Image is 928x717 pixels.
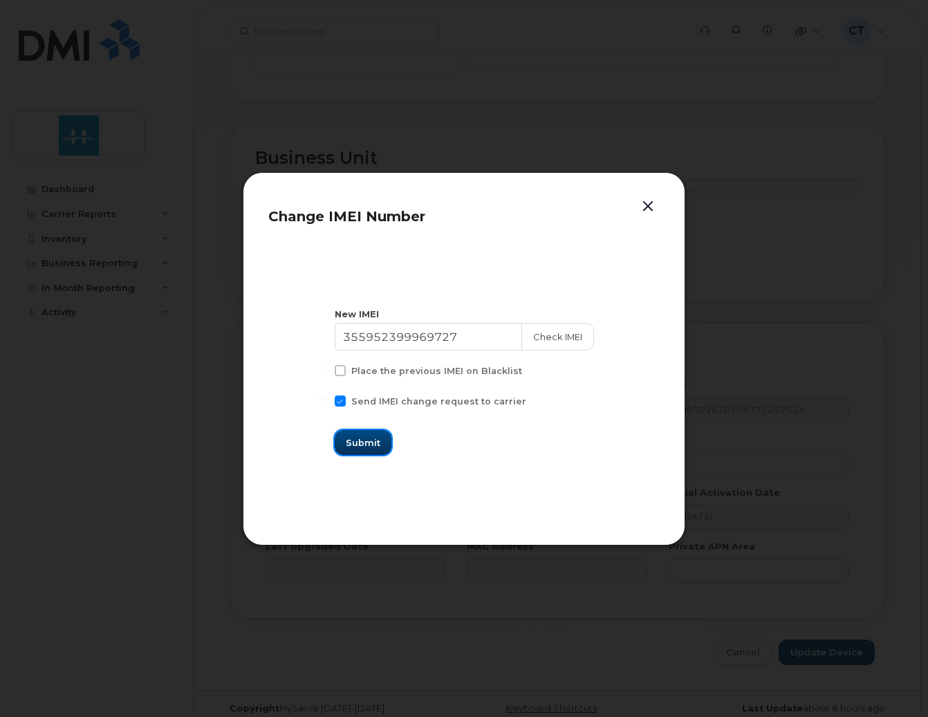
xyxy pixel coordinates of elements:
[318,395,325,402] input: Send IMEI change request to carrier
[335,430,391,455] button: Submit
[351,396,526,407] span: Send IMEI change request to carrier
[521,323,594,351] button: Check IMEI
[346,436,380,449] span: Submit
[268,208,425,225] span: Change IMEI Number
[351,366,522,376] span: Place the previous IMEI on Blacklist
[335,308,594,321] div: New IMEI
[318,365,325,372] input: Place the previous IMEI on Blacklist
